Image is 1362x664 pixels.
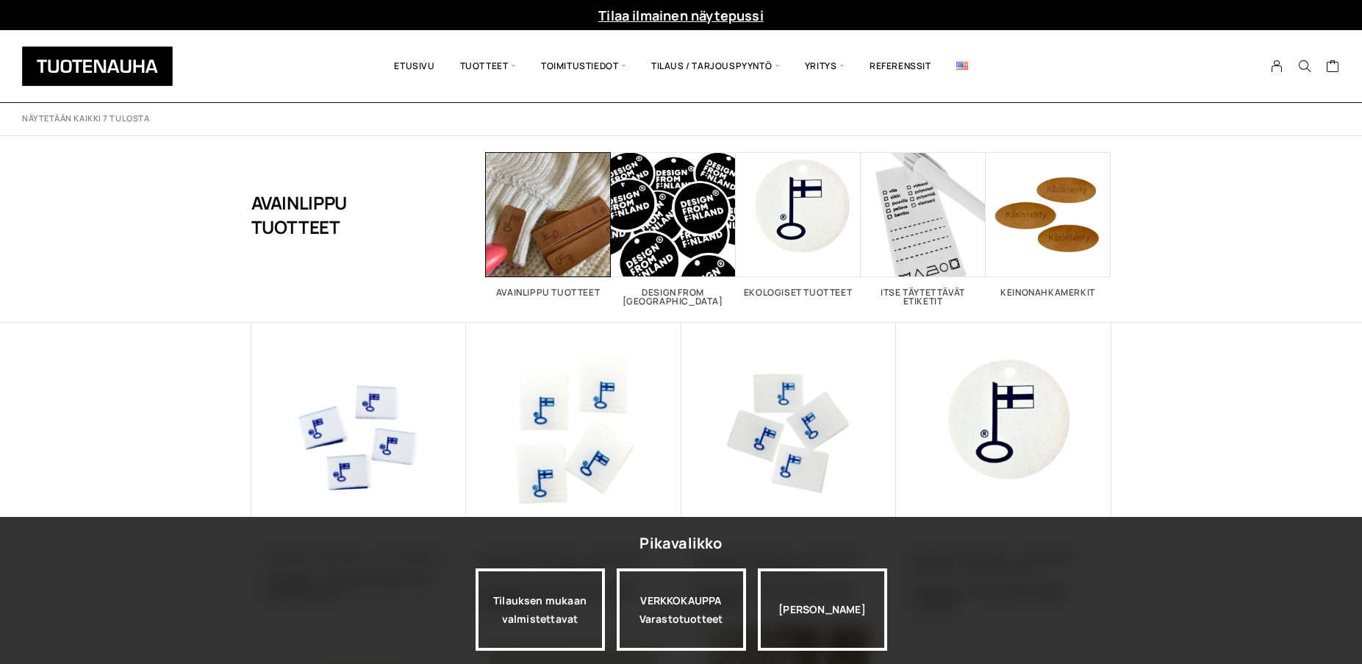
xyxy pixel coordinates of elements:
button: Search [1291,60,1319,73]
h2: Ekologiset tuotteet [736,288,861,297]
a: VERKKOKAUPPAVarastotuotteet [617,568,746,651]
span: Yritys [792,41,857,91]
a: Cart [1326,59,1340,76]
div: VERKKOKAUPPA Varastotuotteet [617,568,746,651]
div: Pikavalikko [639,530,722,557]
h2: Avainlippu tuotteet [486,288,611,297]
img: Tuotenauha Oy [22,46,173,86]
a: My Account [1263,60,1291,73]
h1: Avainlippu tuotteet [251,152,412,277]
h2: Design From [GEOGRAPHIC_DATA] [611,288,736,306]
a: Tilauksen mukaan valmistettavat [476,568,605,651]
a: Tilaa ilmainen näytepussi [598,7,764,24]
a: Visit product category Design From Finland [611,152,736,306]
a: Visit product category Keinonahkamerkit [986,152,1111,297]
img: English [956,62,968,70]
a: Visit product category Itse täytettävät etiketit [861,152,986,306]
a: Etusivu [381,41,447,91]
a: Visit product category Avainlippu tuotteet [486,152,611,297]
h2: Keinonahkamerkit [986,288,1111,297]
span: Tuotteet [448,41,528,91]
a: Referenssit [857,41,944,91]
p: Näytetään kaikki 7 tulosta [22,113,149,124]
div: [PERSON_NAME] [758,568,887,651]
span: Tilaus / Tarjouspyyntö [639,41,792,91]
a: Visit product category Ekologiset tuotteet [736,152,861,297]
h2: Itse täytettävät etiketit [861,288,986,306]
span: Toimitustiedot [528,41,639,91]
